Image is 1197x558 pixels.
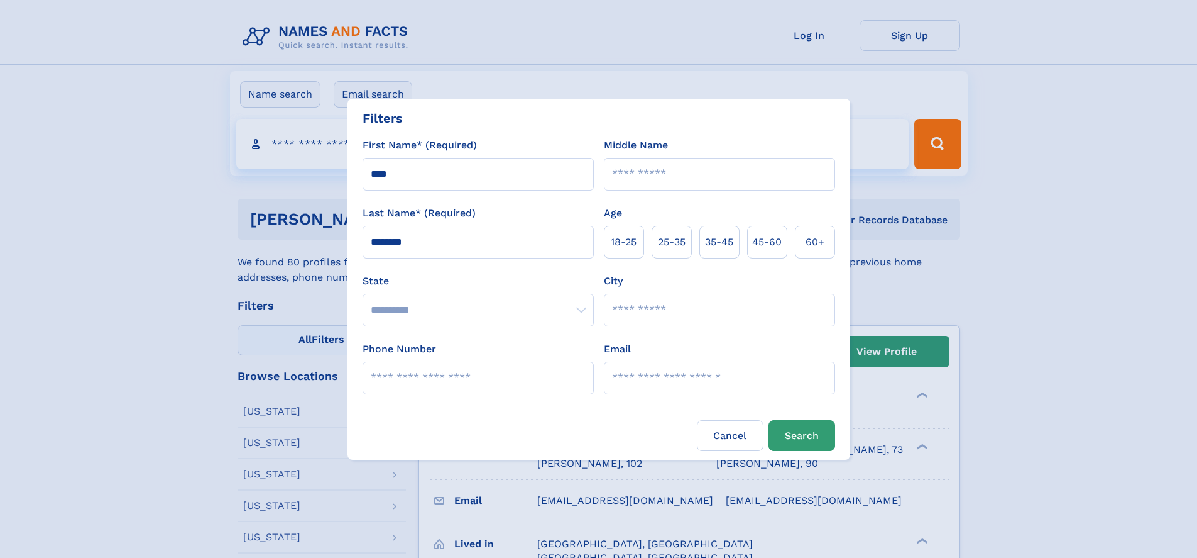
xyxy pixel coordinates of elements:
label: First Name* (Required) [363,138,477,153]
label: City [604,274,623,289]
div: Filters [363,109,403,128]
label: State [363,274,594,289]
span: 25‑35 [658,235,686,250]
label: Middle Name [604,138,668,153]
label: Cancel [697,420,763,451]
button: Search [768,420,835,451]
span: 18‑25 [611,235,637,250]
label: Phone Number [363,342,436,357]
label: Last Name* (Required) [363,206,476,221]
label: Age [604,206,622,221]
span: 60+ [806,235,824,250]
span: 45‑60 [752,235,782,250]
label: Email [604,342,631,357]
span: 35‑45 [705,235,733,250]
